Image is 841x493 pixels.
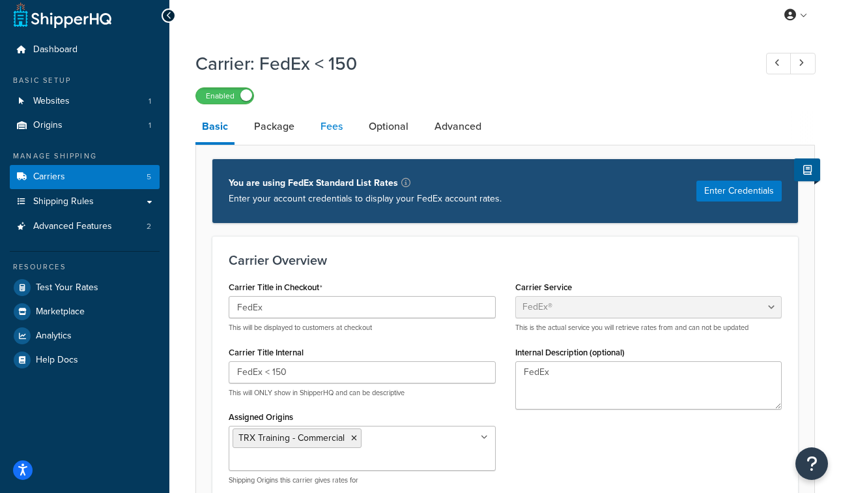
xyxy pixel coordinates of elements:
label: Carrier Title Internal [229,348,304,357]
label: Enabled [196,88,253,104]
span: 5 [147,172,151,183]
span: 1 [149,120,151,131]
button: Open Resource Center [795,447,828,480]
p: You are using FedEx Standard List Rates [229,175,502,191]
a: Previous Record [766,53,791,74]
a: Shipping Rules [10,190,160,214]
p: This will ONLY show in ShipperHQ and can be descriptive [229,388,496,398]
a: Advanced [428,111,488,142]
span: TRX Training - Commercial [238,431,345,445]
span: Origins [33,120,63,131]
p: Enter your account credentials to display your FedEx account rates. [229,191,502,207]
span: Help Docs [36,355,78,366]
li: Origins [10,113,160,138]
p: This will be displayed to customers at checkout [229,323,496,333]
span: 2 [147,221,151,232]
span: Marketplace [36,306,85,318]
div: Manage Shipping [10,151,160,162]
a: Fees [314,111,349,142]
span: Shipping Rules [33,196,94,207]
p: This is the actual service you will retrieve rates from and can not be updated [515,323,782,333]
a: Test Your Rates [10,276,160,299]
li: Carriers [10,165,160,189]
span: 1 [149,96,151,107]
label: Carrier Title in Checkout [229,282,322,293]
div: Basic Setup [10,75,160,86]
span: Dashboard [33,44,78,55]
h3: Carrier Overview [229,253,782,267]
span: Analytics [36,331,72,342]
a: Next Record [790,53,816,74]
span: Test Your Rates [36,282,98,293]
a: Advanced Features2 [10,215,160,239]
h1: Carrier: FedEx < 150 [195,51,742,76]
label: Carrier Service [515,282,572,292]
span: Websites [33,96,70,107]
a: Carriers5 [10,165,160,189]
button: Enter Credentials [696,181,782,202]
a: Analytics [10,324,160,348]
li: Advanced Features [10,215,160,239]
button: Show Help Docs [794,158,820,181]
span: Advanced Features [33,221,112,232]
label: Internal Description (optional) [515,348,625,357]
a: Dashboard [10,38,160,62]
a: Package [248,111,301,142]
div: Resources [10,261,160,273]
label: Assigned Origins [229,412,293,422]
a: Origins1 [10,113,160,138]
a: Basic [195,111,235,145]
span: Carriers [33,172,65,183]
p: Shipping Origins this carrier gives rates for [229,475,496,485]
a: Help Docs [10,348,160,372]
a: Marketplace [10,300,160,323]
a: Websites1 [10,89,160,113]
textarea: FedEx [515,361,782,410]
li: Websites [10,89,160,113]
a: Optional [362,111,415,142]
